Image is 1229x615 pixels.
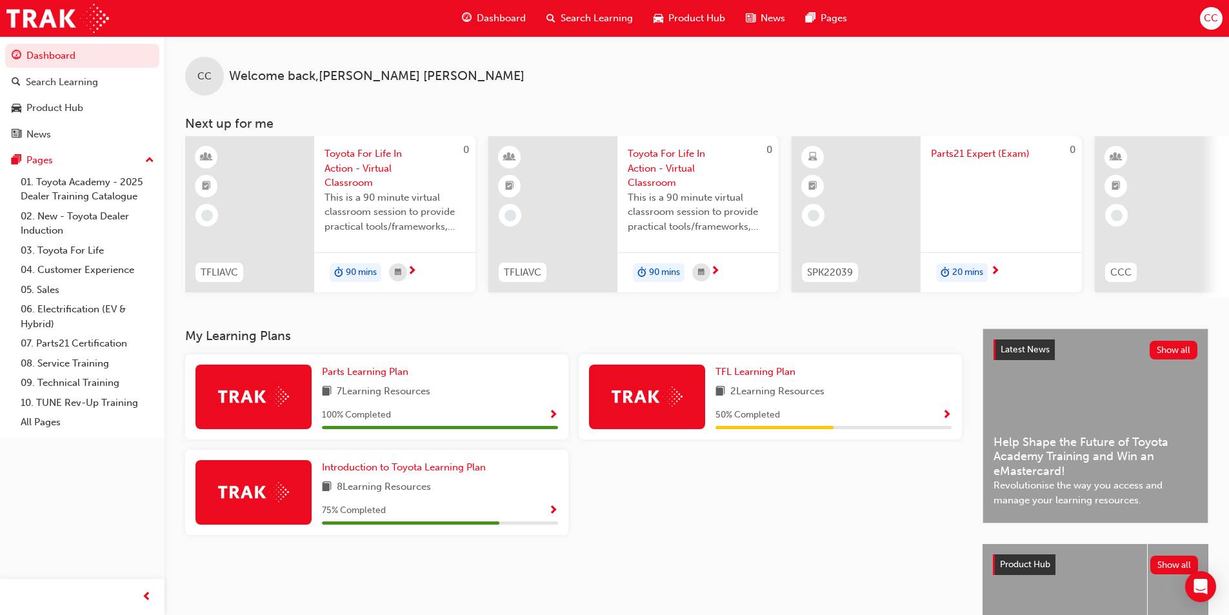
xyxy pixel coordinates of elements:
span: 0 [1070,144,1075,156]
span: duration-icon [941,265,950,281]
div: Open Intercom Messenger [1185,571,1216,602]
a: news-iconNews [735,5,795,32]
span: This is a 90 minute virtual classroom session to provide practical tools/frameworks, behaviours a... [628,190,768,234]
a: 0SPK22039Parts21 Expert (Exam)duration-icon20 mins [792,136,1082,292]
button: Pages [5,148,159,172]
a: All Pages [15,412,159,432]
a: Product Hub [5,96,159,120]
span: calendar-icon [698,265,704,281]
span: 7 Learning Resources [337,384,430,400]
button: Show Progress [548,503,558,519]
a: 05. Sales [15,280,159,300]
h3: My Learning Plans [185,328,962,343]
div: News [26,127,51,142]
a: News [5,123,159,146]
span: learningRecordVerb_NONE-icon [505,210,516,221]
span: Toyota For Life In Action - Virtual Classroom [325,146,465,190]
a: 07. Parts21 Certification [15,334,159,354]
a: Parts Learning Plan [322,365,414,379]
a: 01. Toyota Academy - 2025 Dealer Training Catalogue [15,172,159,207]
span: next-icon [990,266,1000,277]
span: CC [1204,11,1218,26]
span: booktick-icon [202,178,211,195]
span: calendar-icon [395,265,401,281]
span: 20 mins [952,265,983,280]
a: Search Learning [5,70,159,94]
span: 90 mins [346,265,377,280]
a: 10. TUNE Rev-Up Training [15,393,159,413]
img: Trak [612,387,683,407]
span: up-icon [145,152,154,169]
span: learningResourceType_ELEARNING-icon [808,149,817,166]
span: News [761,11,785,26]
a: 04. Customer Experience [15,260,159,280]
button: Show all [1150,556,1199,574]
span: guage-icon [462,10,472,26]
span: booktick-icon [1112,178,1121,195]
span: guage-icon [12,50,21,62]
button: DashboardSearch LearningProduct HubNews [5,41,159,148]
span: Help Shape the Future of Toyota Academy Training and Win an eMastercard! [994,435,1197,479]
a: 0TFLIAVCToyota For Life In Action - Virtual ClassroomThis is a 90 minute virtual classroom sessio... [488,136,779,292]
span: Show Progress [548,505,558,517]
span: TFLIAVC [201,265,238,280]
span: Product Hub [668,11,725,26]
button: Show all [1150,341,1198,359]
button: Show Progress [548,407,558,423]
span: TFL Learning Plan [715,366,795,378]
span: pages-icon [12,155,21,166]
a: 09. Technical Training [15,373,159,393]
span: Product Hub [1000,559,1050,570]
img: Trak [6,4,109,33]
span: book-icon [322,384,332,400]
span: learningResourceType_INSTRUCTOR_LED-icon [202,149,211,166]
span: Introduction to Toyota Learning Plan [322,461,486,473]
button: Show Progress [942,407,952,423]
span: Dashboard [477,11,526,26]
span: book-icon [715,384,725,400]
a: 02. New - Toyota Dealer Induction [15,207,159,241]
span: This is a 90 minute virtual classroom session to provide practical tools/frameworks, behaviours a... [325,190,465,234]
span: TFLIAVC [504,265,541,280]
img: Trak [218,482,289,502]
span: CC [197,69,212,84]
span: Search Learning [561,11,633,26]
span: booktick-icon [808,178,817,195]
span: learningRecordVerb_NONE-icon [808,210,819,221]
a: guage-iconDashboard [452,5,536,32]
h3: Next up for me [165,116,1229,131]
span: prev-icon [142,589,152,605]
a: search-iconSearch Learning [536,5,643,32]
a: Latest NewsShow allHelp Shape the Future of Toyota Academy Training and Win an eMastercard!Revolu... [983,328,1208,523]
span: SPK22039 [807,265,853,280]
div: Product Hub [26,101,83,116]
a: car-iconProduct Hub [643,5,735,32]
span: Welcome back , [PERSON_NAME] [PERSON_NAME] [229,69,525,84]
button: CC [1200,7,1223,30]
span: Parts Learning Plan [322,366,408,378]
div: Search Learning [26,75,98,90]
span: 0 [463,144,469,156]
span: Revolutionise the way you access and manage your learning resources. [994,478,1197,507]
span: learningRecordVerb_NONE-icon [1111,210,1123,221]
span: search-icon [546,10,555,26]
span: next-icon [407,266,417,277]
a: Introduction to Toyota Learning Plan [322,460,491,475]
span: book-icon [322,479,332,496]
span: Show Progress [942,410,952,421]
span: duration-icon [637,265,646,281]
span: 8 Learning Resources [337,479,431,496]
span: 90 mins [649,265,680,280]
span: learningResourceType_INSTRUCTOR_LED-icon [1112,149,1121,166]
span: next-icon [710,266,720,277]
span: Parts21 Expert (Exam) [931,146,1072,161]
span: Pages [821,11,847,26]
a: pages-iconPages [795,5,857,32]
a: 0TFLIAVCToyota For Life In Action - Virtual ClassroomThis is a 90 minute virtual classroom sessio... [185,136,475,292]
a: 08. Service Training [15,354,159,374]
span: 0 [766,144,772,156]
span: learningResourceType_INSTRUCTOR_LED-icon [505,149,514,166]
a: Latest NewsShow all [994,339,1197,360]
